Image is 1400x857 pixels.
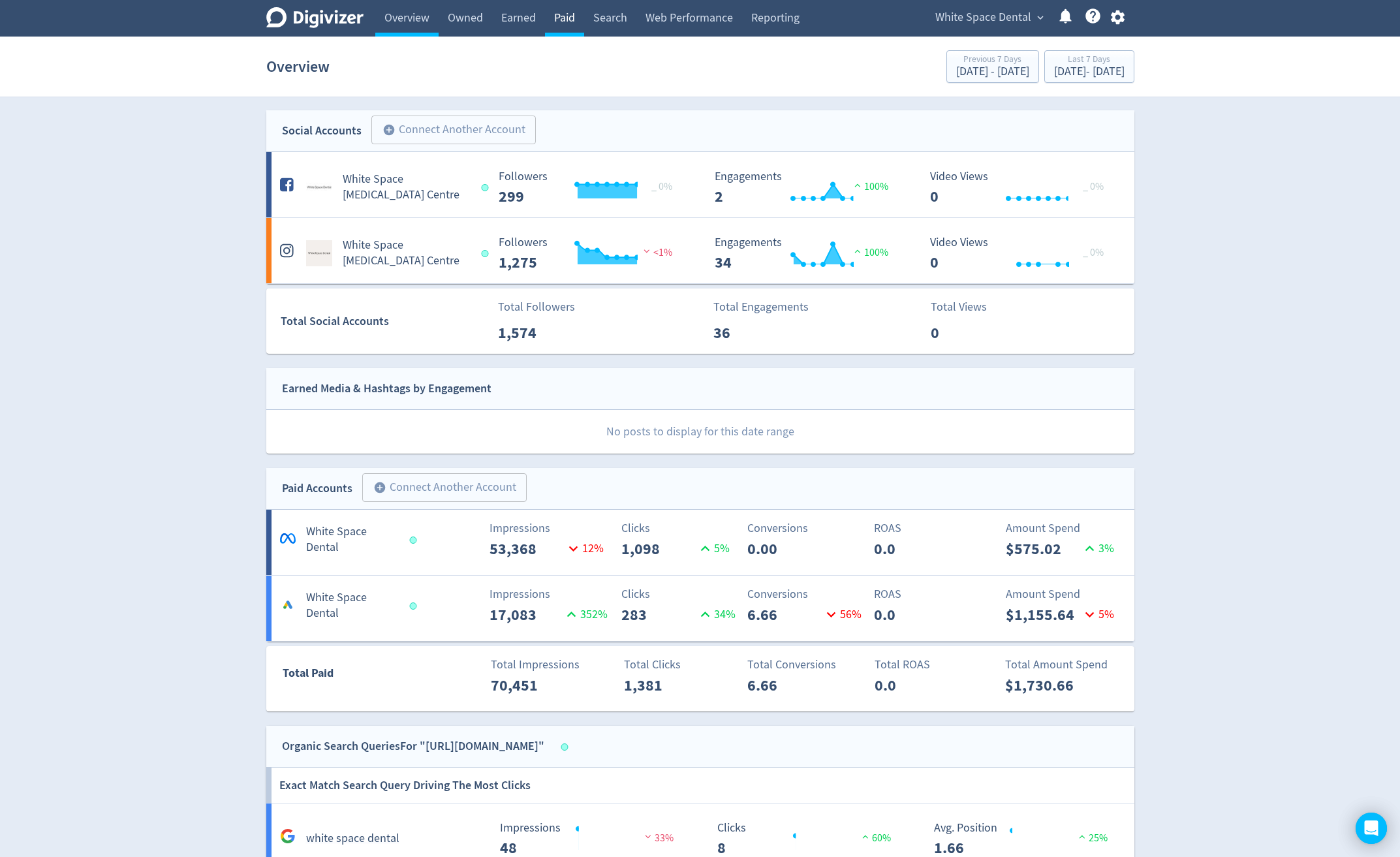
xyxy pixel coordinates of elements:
p: 53,368 [490,537,565,561]
p: 0.0 [874,603,949,627]
p: 36 [713,321,788,345]
p: 0.0 [875,674,950,697]
span: 60% [859,832,891,845]
span: <1% [640,246,672,259]
span: 100% [851,246,888,259]
svg: Impressions 48 [493,822,689,856]
button: Connect Another Account [362,473,527,502]
p: 1,381 [624,674,699,697]
span: 25% [1076,832,1108,845]
a: Connect Another Account [352,475,527,502]
a: White Space Dental & Implant Centre undefinedWhite Space [MEDICAL_DATA] Centre Followers --- Foll... [266,218,1134,283]
p: 3 % [1081,540,1114,557]
button: White Space Dental [931,7,1047,28]
img: White Space Dental & Implant Centre undefined [306,174,332,200]
p: 6.66 [747,603,822,627]
svg: Followers --- [492,236,688,271]
span: Data last synced: 11 Aug 2025, 7:02am (AEST) [561,743,572,751]
svg: Video Views 0 [924,170,1119,205]
p: 1,098 [621,537,696,561]
p: 17,083 [490,603,563,627]
p: No posts to display for this date range [267,410,1134,454]
h1: Overview [266,46,330,87]
p: 34 % [696,606,736,623]
span: White Space Dental [935,7,1031,28]
span: expand_more [1034,12,1046,23]
p: Impressions [490,520,608,537]
p: ROAS [874,585,992,603]
h5: White Space Dental [306,524,397,555]
p: Total Amount Spend [1005,656,1123,674]
span: 33% [642,832,674,845]
span: Data last synced: 11 Aug 2025, 11:01am (AEST) [409,537,420,544]
div: Open Intercom Messenger [1356,813,1387,844]
p: Conversions [747,520,865,537]
p: 1,574 [498,321,573,345]
h5: White Space Dental [306,590,397,621]
p: $1,730.66 [1005,674,1080,697]
div: Social Accounts [282,121,362,140]
p: ROAS [874,520,992,537]
p: 5 % [1081,606,1114,623]
div: Previous 7 Days [956,55,1029,66]
button: Previous 7 Days[DATE] - [DATE] [946,50,1039,83]
p: Amount Spend [1006,585,1124,603]
span: add_circle [373,481,386,494]
a: *White Space DentalImpressions53,36812%Clicks1,0985%Conversions0.00ROAS0.0Amount Spend$575.023% [266,510,1134,575]
p: Conversions [747,585,865,603]
img: White Space Dental & Implant Centre undefined [306,240,332,266]
p: Amount Spend [1006,520,1124,537]
img: positive-performance.svg [859,832,872,841]
img: positive-performance.svg [851,180,864,190]
p: Total Conversions [747,656,865,674]
h5: White Space [MEDICAL_DATA] Centre [343,172,470,203]
div: Total Social Accounts [281,312,489,331]
img: negative-performance.svg [642,832,655,841]
svg: Avg. Position 1.66 [927,822,1123,856]
span: Data last synced: 11 Aug 2025, 7:02am (AEST) [482,184,493,191]
svg: Engagements 34 [708,236,904,271]
p: 6.66 [747,674,822,697]
p: 0.0 [874,537,949,561]
p: 56 % [822,606,862,623]
button: Connect Another Account [371,116,536,144]
p: Total Clicks [624,656,742,674]
p: 0 [931,321,1006,345]
a: White Space Dental & Implant Centre undefinedWhite Space [MEDICAL_DATA] Centre Followers --- _ 0%... [266,152,1134,217]
p: 283 [621,603,696,627]
img: positive-performance.svg [1076,832,1089,841]
h5: white space dental [306,831,399,847]
div: Total Paid [267,664,411,689]
span: _ 0% [1083,246,1104,259]
p: Clicks [621,520,739,537]
p: 5 % [696,540,730,557]
p: Total ROAS [875,656,993,674]
a: White Space DentalImpressions17,083352%Clicks28334%Conversions6.6656%ROAS0.0Amount Spend$1,155.645% [266,576,1134,641]
span: _ 0% [651,180,672,193]
p: 70,451 [491,674,566,697]
span: 100% [851,180,888,193]
span: Data last synced: 11 Aug 2025, 7:02am (AEST) [482,250,493,257]
span: _ 0% [1083,180,1104,193]
h5: White Space [MEDICAL_DATA] Centre [343,238,470,269]
svg: Video Views 0 [924,236,1119,271]
h6: Exact Match Search Query Driving The Most Clicks [279,768,531,803]
span: add_circle [382,123,396,136]
svg: Followers --- [492,170,688,205]
div: Earned Media & Hashtags by Engagement [282,379,491,398]
p: Total Impressions [491,656,609,674]
div: [DATE] - [DATE] [1054,66,1125,78]
p: $575.02 [1006,537,1081,561]
p: Clicks [621,585,739,603]
a: Connect Another Account [362,117,536,144]
div: Organic Search Queries For "[URL][DOMAIN_NAME]" [282,737,544,756]
div: Last 7 Days [1054,55,1125,66]
p: Impressions [490,585,608,603]
p: Total Views [931,298,1006,316]
span: Data last synced: 11 Aug 2025, 9:01am (AEST) [409,602,420,610]
img: positive-performance.svg [851,246,864,256]
button: Last 7 Days[DATE]- [DATE] [1044,50,1134,83]
div: [DATE] - [DATE] [956,66,1029,78]
p: $1,155.64 [1006,603,1081,627]
svg: Engagements 2 [708,170,904,205]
